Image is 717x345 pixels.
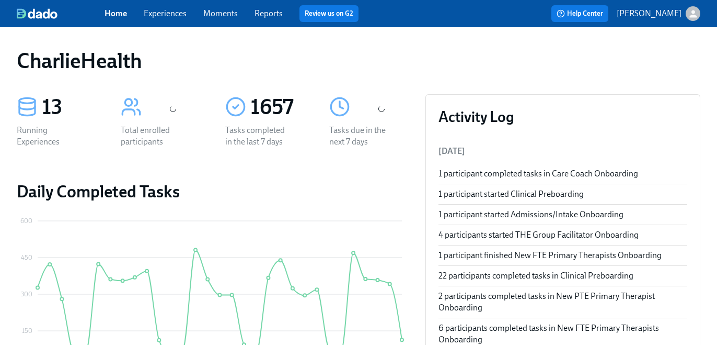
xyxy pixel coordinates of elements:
[144,8,187,18] a: Experiences
[255,8,283,18] a: Reports
[299,5,358,22] button: Review us on G2
[617,8,681,19] p: [PERSON_NAME]
[121,125,188,148] div: Total enrolled participants
[551,5,608,22] button: Help Center
[250,94,304,120] div: 1657
[17,8,57,19] img: dado
[22,327,32,335] tspan: 150
[21,254,32,261] tspan: 450
[17,8,105,19] a: dado
[203,8,238,18] a: Moments
[438,291,687,314] div: 2 participants completed tasks in New PTE Primary Therapist Onboarding
[557,8,603,19] span: Help Center
[42,94,96,120] div: 13
[20,217,32,225] tspan: 600
[17,48,142,73] h1: CharlieHealth
[438,270,687,282] div: 22 participants completed tasks in Clinical Preboarding
[438,188,687,200] div: 1 participant started Clinical Preboarding
[305,8,353,19] a: Review us on G2
[329,125,396,148] div: Tasks due in the next 7 days
[105,8,127,18] a: Home
[438,168,687,180] div: 1 participant completed tasks in Care Coach Onboarding
[438,250,687,261] div: 1 participant finished New FTE Primary Therapists Onboarding
[438,209,687,220] div: 1 participant started Admissions/Intake Onboarding
[21,291,32,298] tspan: 300
[438,107,687,126] h3: Activity Log
[17,125,84,148] div: Running Experiences
[17,181,409,202] h2: Daily Completed Tasks
[438,229,687,241] div: 4 participants started THE Group Facilitator Onboarding
[617,6,700,21] button: [PERSON_NAME]
[225,125,292,148] div: Tasks completed in the last 7 days
[438,146,465,156] span: [DATE]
